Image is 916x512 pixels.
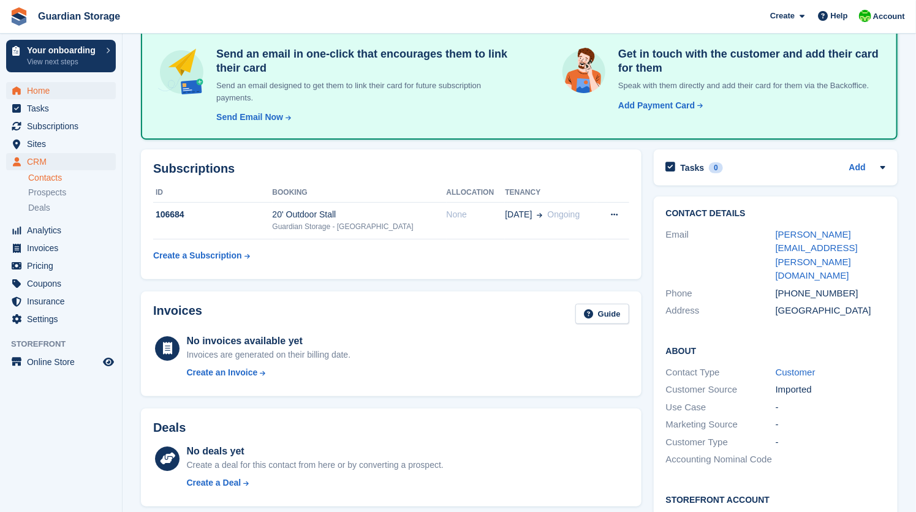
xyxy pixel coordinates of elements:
th: Tenancy [505,183,597,203]
a: menu [6,257,116,274]
span: Ongoing [548,209,580,219]
span: CRM [27,153,100,170]
a: menu [6,222,116,239]
a: Guardian Storage [33,6,125,26]
th: ID [153,183,273,203]
h2: Tasks [681,162,705,173]
p: Send an email designed to get them to link their card for future subscription payments. [211,80,510,104]
img: send-email-b5881ef4c8f827a638e46e229e590028c7e36e3a6c99d2365469aff88783de13.svg [157,47,206,97]
div: Use Case [666,401,776,415]
div: Imported [776,383,885,397]
div: Customer Source [666,383,776,397]
div: Contact Type [666,366,776,380]
div: None [447,208,505,221]
span: Analytics [27,222,100,239]
div: 0 [709,162,723,173]
span: Insurance [27,293,100,310]
a: Your onboarding View next steps [6,40,116,72]
h2: Contact Details [666,209,885,219]
a: Add Payment Card [613,99,704,112]
a: menu [6,100,116,117]
a: menu [6,239,116,257]
img: stora-icon-8386f47178a22dfd0bd8f6a31ec36ba5ce8667c1dd55bd0f319d3a0aa187defe.svg [10,7,28,26]
span: Coupons [27,275,100,292]
a: menu [6,293,116,310]
a: menu [6,118,116,135]
span: Subscriptions [27,118,100,135]
div: 20' Outdoor Stall [273,208,447,221]
div: Address [666,304,776,318]
span: [DATE] [505,208,532,221]
a: Create a Subscription [153,244,250,267]
span: Deals [28,202,50,214]
div: Customer Type [666,435,776,450]
a: Contacts [28,172,116,184]
h2: About [666,344,885,356]
div: Invoices are generated on their billing date. [186,348,350,361]
span: Tasks [27,100,100,117]
th: Booking [273,183,447,203]
a: menu [6,353,116,371]
a: Prospects [28,186,116,199]
h4: Get in touch with the customer and add their card for them [613,47,882,75]
a: Deals [28,201,116,214]
div: Guardian Storage - [GEOGRAPHIC_DATA] [273,221,447,232]
div: Create a Deal [186,476,241,489]
img: get-in-touch-e3e95b6451f4e49772a6039d3abdde126589d6f45a760754adfa51be33bf0f70.svg [559,47,608,96]
a: menu [6,275,116,292]
h2: Invoices [153,304,202,324]
a: menu [6,135,116,152]
span: Sites [27,135,100,152]
a: menu [6,82,116,99]
a: [PERSON_NAME][EMAIL_ADDRESS][PERSON_NAME][DOMAIN_NAME] [776,229,858,281]
div: [GEOGRAPHIC_DATA] [776,304,885,318]
th: Allocation [447,183,505,203]
div: No deals yet [186,444,443,459]
p: View next steps [27,56,100,67]
div: Send Email Now [216,111,283,124]
a: menu [6,311,116,328]
span: Pricing [27,257,100,274]
div: Create an Invoice [186,366,257,379]
a: Add [849,161,866,175]
a: Preview store [101,355,116,369]
div: Phone [666,287,776,301]
span: Online Store [27,353,100,371]
span: Settings [27,311,100,328]
h4: Send an email in one-click that encourages them to link their card [211,47,510,75]
div: Create a deal for this contact from here or by converting a prospect. [186,459,443,472]
a: menu [6,153,116,170]
h2: Subscriptions [153,162,629,176]
div: Accounting Nominal Code [666,453,776,467]
span: Storefront [11,338,122,350]
h2: Storefront Account [666,493,885,505]
span: Home [27,82,100,99]
div: Marketing Source [666,418,776,432]
span: Help [831,10,848,22]
div: Email [666,228,776,283]
h2: Deals [153,421,186,435]
span: Create [770,10,795,22]
div: - [776,418,885,432]
a: Customer [776,367,816,377]
p: Your onboarding [27,46,100,55]
div: Add Payment Card [618,99,695,112]
a: Create a Deal [186,476,443,489]
div: [PHONE_NUMBER] [776,287,885,301]
img: Andrew Kinakin [859,10,871,22]
div: - [776,435,885,450]
span: Account [873,10,905,23]
div: 106684 [153,208,273,221]
a: Guide [575,304,629,324]
div: - [776,401,885,415]
a: Create an Invoice [186,366,350,379]
p: Speak with them directly and add their card for them via the Backoffice. [613,80,882,92]
span: Invoices [27,239,100,257]
span: Prospects [28,187,66,198]
div: No invoices available yet [186,334,350,348]
div: Create a Subscription [153,249,242,262]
